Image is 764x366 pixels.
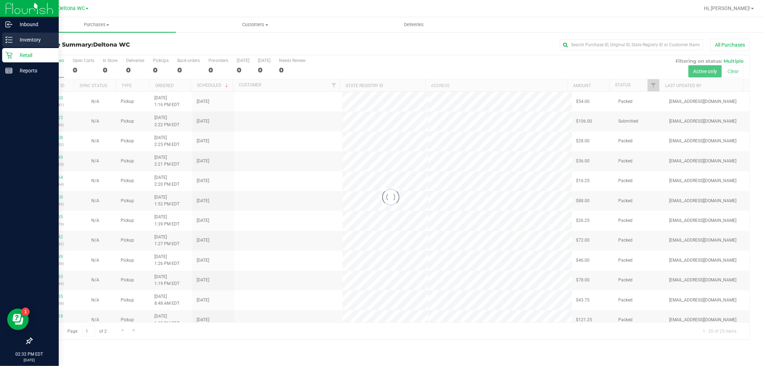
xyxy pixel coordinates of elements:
span: Customers [176,22,334,28]
span: Deltona WC [93,41,130,48]
h3: Purchase Summary: [32,42,271,48]
a: Purchases [17,17,176,32]
p: Inventory [13,35,56,44]
a: Customers [176,17,335,32]
inline-svg: Reports [5,67,13,74]
a: Deliveries [335,17,493,32]
p: Retail [13,51,56,60]
iframe: Resource center unread badge [21,308,30,316]
inline-svg: Retail [5,52,13,59]
p: Reports [13,66,56,75]
button: All Purchases [710,39,750,51]
span: Deliveries [394,22,433,28]
inline-svg: Inventory [5,36,13,43]
span: Purchases [17,22,176,28]
iframe: Resource center [7,309,29,330]
span: Hi, [PERSON_NAME]! [704,5,750,11]
p: Inbound [13,20,56,29]
input: Search Purchase ID, Original ID, State Registry ID or Customer Name... [560,39,703,50]
span: Deltona WC [58,5,85,11]
p: 02:32 PM EDT [3,351,56,357]
inline-svg: Inbound [5,21,13,28]
p: [DATE] [3,357,56,363]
